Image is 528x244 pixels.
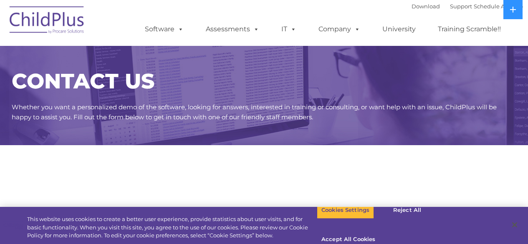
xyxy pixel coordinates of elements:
[450,3,472,10] a: Support
[412,3,523,10] font: |
[412,3,440,10] a: Download
[474,3,523,10] a: Schedule A Demo
[27,215,317,240] div: This website uses cookies to create a better user experience, provide statistics about user visit...
[381,201,433,219] button: Reject All
[5,0,89,42] img: ChildPlus by Procare Solutions
[310,21,369,38] a: Company
[317,201,374,219] button: Cookies Settings
[374,21,424,38] a: University
[197,21,268,38] a: Assessments
[505,216,524,234] button: Close
[12,103,497,121] span: Whether you want a personalized demo of the software, looking for answers, interested in training...
[12,68,154,94] span: CONTACT US
[273,21,305,38] a: IT
[429,21,509,38] a: Training Scramble!!
[136,21,192,38] a: Software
